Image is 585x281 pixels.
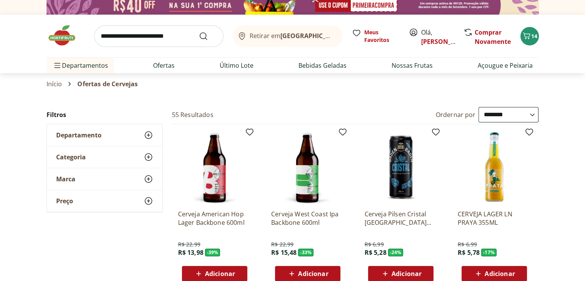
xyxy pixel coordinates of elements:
[298,271,328,277] span: Adicionar
[271,210,344,227] a: Cerveja West Coast Ipa Backbone 600ml
[271,241,293,248] span: R$ 22,99
[392,61,433,70] a: Nossas Frutas
[56,175,75,183] span: Marca
[94,25,223,47] input: search
[388,249,403,256] span: - 24 %
[364,210,437,227] a: Cerveja Pilsen Cristal [GEOGRAPHIC_DATA] Lata 350ml
[53,56,108,75] span: Departamentos
[178,248,203,257] span: R$ 13,98
[56,153,86,161] span: Categoria
[199,32,217,41] button: Submit Search
[47,80,62,87] a: Início
[250,32,335,39] span: Retirar em
[364,241,383,248] span: R$ 6,99
[205,249,220,256] span: - 39 %
[47,107,163,122] h2: Filtros
[531,32,537,40] span: 14
[47,146,162,168] button: Categoria
[298,249,313,256] span: - 33 %
[364,248,386,257] span: R$ 5,28
[458,248,480,257] span: R$ 5,78
[47,168,162,190] button: Marca
[364,28,400,44] span: Meus Favoritos
[172,110,213,119] h2: 55 Resultados
[271,130,344,204] img: Cerveja West Coast Ipa Backbone 600ml
[280,32,410,40] b: [GEOGRAPHIC_DATA]/[GEOGRAPHIC_DATA]
[481,249,497,256] span: - 17 %
[205,271,235,277] span: Adicionar
[53,56,62,75] button: Menu
[520,27,539,45] button: Carrinho
[56,197,73,205] span: Preço
[153,61,175,70] a: Ofertas
[475,28,511,46] a: Comprar Novamente
[458,241,477,248] span: R$ 6,99
[178,210,251,227] a: Cerveja American Hop Lager Backbone 600ml
[436,110,476,119] label: Ordernar por
[298,61,347,70] a: Bebidas Geladas
[47,190,162,212] button: Preço
[478,61,533,70] a: Açougue e Peixaria
[458,130,531,204] img: CERVEJA LAGER LN PRAYA 355ML
[458,210,531,227] a: CERVEJA LAGER LN PRAYA 355ML
[352,28,400,44] a: Meus Favoritos
[364,130,437,204] img: Cerveja Pilsen Cristal Baden Baden Lata 350ml
[271,248,297,257] span: R$ 15,48
[392,271,422,277] span: Adicionar
[47,124,162,146] button: Departamento
[77,80,138,87] span: Ofertas de Cervejas
[56,131,102,139] span: Departamento
[178,130,251,204] img: Cerveja American Hop Lager Backbone 600ml
[178,241,200,248] span: R$ 22,99
[233,25,343,47] button: Retirar em[GEOGRAPHIC_DATA]/[GEOGRAPHIC_DATA]
[485,271,515,277] span: Adicionar
[47,24,85,47] img: Hortifruti
[421,28,455,46] span: Olá,
[220,61,253,70] a: Último Lote
[421,37,471,46] a: [PERSON_NAME]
